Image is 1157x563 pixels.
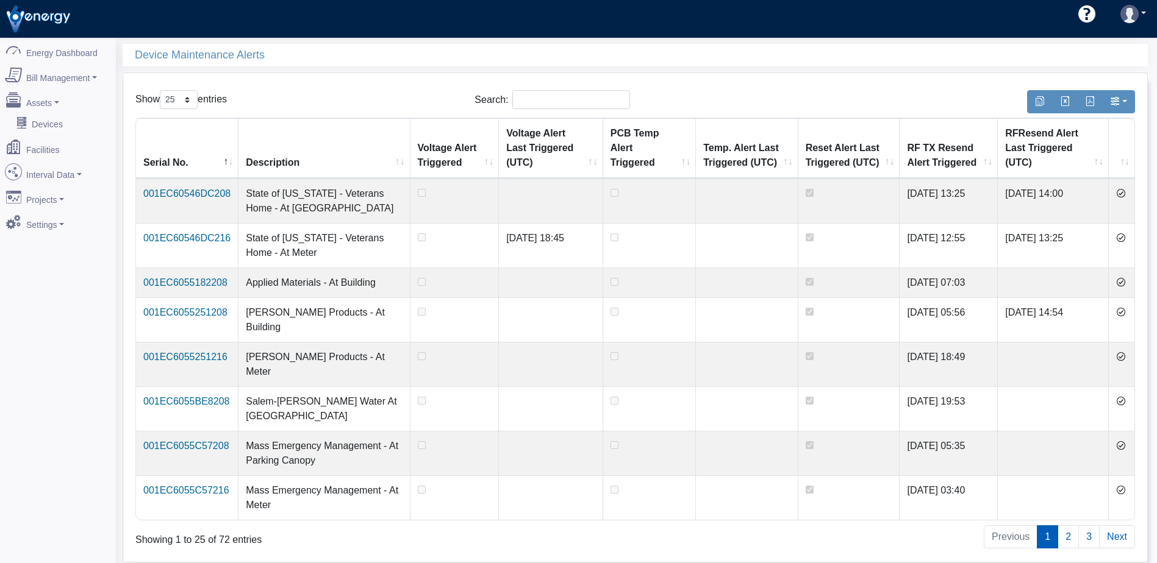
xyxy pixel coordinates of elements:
[696,118,798,179] th: Temp. Alert Last Triggered (UTC) : activate to sort column ascending
[1116,277,1126,288] a: Clear Alert
[1116,307,1126,317] a: Clear Alert
[512,90,630,109] input: Search:
[238,297,410,342] td: [PERSON_NAME] Products - At Building
[238,342,410,386] td: [PERSON_NAME] Products - At Meter
[798,118,900,179] th: Reset Alert Last Triggered (UTC) : activate to sort column ascending
[238,386,410,431] td: Salem-[PERSON_NAME] Water At [GEOGRAPHIC_DATA]
[238,223,410,267] td: State of [US_STATE] - Veterans Home - At Meter
[135,90,227,109] label: Show entries
[143,441,229,451] a: 001EC6055C57208
[1078,525,1100,548] a: 3
[1116,441,1126,451] a: Clear Alert
[238,179,410,223] td: State of [US_STATE] - Veterans Home - At [GEOGRAPHIC_DATA]
[238,431,410,475] td: Mass Emergency Management - At Parking Canopy
[410,118,500,179] th: Voltage Alert Triggered : activate to sort column ascending
[1116,188,1126,199] a: Clear Alert
[1058,525,1079,548] a: 2
[603,118,696,179] th: PCB Temp Alert Triggered : activate to sort column ascending
[1116,233,1126,243] a: Clear Alert
[1116,396,1126,406] a: Clear Alert
[499,118,603,179] th: Voltage Alert Last Triggered (UTC) : activate to sort column ascending
[238,118,410,179] th: Description : activate to sort column ascending
[900,475,998,520] td: [DATE] 03:40
[135,524,541,547] div: Showing 1 to 25 of 72 entries
[900,179,998,223] td: [DATE] 13:25
[499,223,603,267] td: [DATE] 18:45
[998,118,1109,179] th: RFResend Alert Last Triggered (UTC) : activate to sort column ascending
[1099,525,1135,548] a: Next
[143,188,231,199] a: 001EC60546DC208
[160,90,198,109] select: Showentries
[143,277,227,288] a: 001EC6055182208
[900,297,998,342] td: [DATE] 05:56
[1077,90,1103,113] button: Generate PDF
[135,44,642,66] span: Device Maintenance Alerts
[1116,352,1126,362] a: Clear Alert
[900,431,998,475] td: [DATE] 05:35
[238,475,410,520] td: Mass Emergency Management - At Meter
[1120,5,1139,23] img: user-3.svg
[143,233,231,243] a: 001EC60546DC216
[143,485,229,495] a: 001EC6055C57216
[1109,118,1134,179] th: : activate to sort column ascending
[900,223,998,267] td: [DATE] 12:55
[998,297,1109,342] td: [DATE] 14:54
[475,90,630,109] label: Search:
[998,179,1109,223] td: [DATE] 14:00
[900,342,998,386] td: [DATE] 18:49
[143,396,229,406] a: 001EC6055BE8208
[1027,90,1053,113] button: Copy to clipboard
[1037,525,1058,548] a: 1
[1102,90,1135,113] button: Show/Hide Columns
[1116,485,1126,495] a: Clear Alert
[900,386,998,431] td: [DATE] 19:53
[136,118,238,179] th: Serial No. : activate to sort column descending
[143,307,227,317] a: 001EC6055251208
[143,352,227,362] a: 001EC6055251216
[900,267,998,297] td: [DATE] 07:03
[1052,90,1078,113] button: Export to Excel
[238,267,410,297] td: Applied Materials - At Building
[900,118,998,179] th: RF TX Resend Alert Triggered : activate to sort column ascending
[998,223,1109,267] td: [DATE] 13:25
